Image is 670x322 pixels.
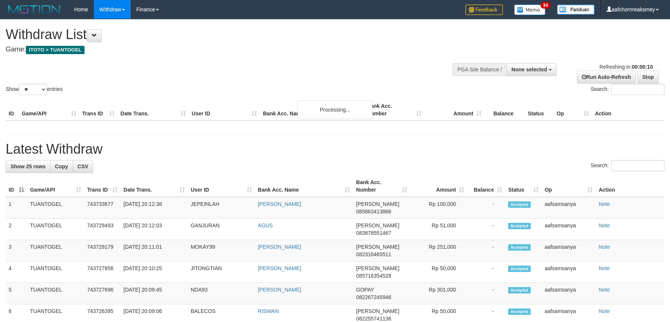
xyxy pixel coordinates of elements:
[188,175,255,197] th: User ID: activate to sort column ascending
[465,5,503,15] img: Feedback.jpg
[353,175,410,197] th: Bank Acc. Number: activate to sort column ascending
[508,244,531,251] span: Accepted
[542,262,596,283] td: aafsamsanya
[26,46,85,54] span: ITOTO > TUANTOGEL
[84,175,121,197] th: Trans ID: activate to sort column ascending
[258,222,273,228] a: AGUS
[55,163,68,169] span: Copy
[188,283,255,304] td: NDA93
[6,4,63,15] img: MOTION_logo.png
[27,219,84,240] td: TUANTOGEL
[467,219,505,240] td: -
[356,209,391,215] span: Copy 085863413866 to clipboard
[637,71,659,83] a: Stop
[6,240,27,262] td: 3
[599,287,610,293] a: Note
[84,219,121,240] td: 743729493
[188,219,255,240] td: GANJURAN
[542,175,596,197] th: Op: activate to sort column ascending
[410,240,467,262] td: Rp 251,000
[557,5,595,15] img: panduan.png
[599,265,610,271] a: Note
[6,99,19,121] th: ID
[592,99,664,121] th: Action
[508,287,531,293] span: Accepted
[599,64,653,70] span: Refreshing in:
[188,240,255,262] td: MOKAY99
[258,201,301,207] a: [PERSON_NAME]
[410,283,467,304] td: Rp 301,000
[121,197,188,219] td: [DATE] 20:12:38
[6,84,63,95] label: Show entries
[410,197,467,219] td: Rp 100,000
[467,240,505,262] td: -
[255,175,353,197] th: Bank Acc. Name: activate to sort column ascending
[84,240,121,262] td: 743729179
[453,63,507,76] div: PGA Site Balance /
[508,266,531,272] span: Accepted
[356,265,399,271] span: [PERSON_NAME]
[84,262,121,283] td: 743727856
[6,27,439,42] h1: Withdraw List
[6,175,27,197] th: ID: activate to sort column descending
[72,160,93,173] a: CSV
[599,244,610,250] a: Note
[508,223,531,229] span: Accepted
[121,283,188,304] td: [DATE] 20:09:45
[410,262,467,283] td: Rp 50,000
[258,287,301,293] a: [PERSON_NAME]
[542,240,596,262] td: aafsamsanya
[632,64,653,70] strong: 00:00:10
[27,175,84,197] th: Game/API: activate to sort column ascending
[542,219,596,240] td: aafsamsanya
[258,265,301,271] a: [PERSON_NAME]
[410,175,467,197] th: Amount: activate to sort column ascending
[121,175,188,197] th: Date Trans.: activate to sort column ascending
[27,262,84,283] td: TUANTOGEL
[424,99,485,121] th: Amount
[596,175,664,197] th: Action
[356,308,399,314] span: [PERSON_NAME]
[505,175,542,197] th: Status: activate to sort column ascending
[599,308,610,314] a: Note
[356,244,399,250] span: [PERSON_NAME]
[297,100,373,119] div: Processing...
[525,99,554,121] th: Status
[356,230,391,236] span: Copy 083878551467 to clipboard
[258,244,301,250] a: [PERSON_NAME]
[121,262,188,283] td: [DATE] 20:10:25
[188,262,255,283] td: JITONGTIAN
[6,283,27,304] td: 5
[540,2,551,9] span: 34
[84,283,121,304] td: 743727696
[79,99,118,121] th: Trans ID
[50,160,73,173] a: Copy
[356,273,391,279] span: Copy 085716354528 to clipboard
[77,163,88,169] span: CSV
[542,283,596,304] td: aafsamsanya
[19,84,47,95] select: Showentries
[356,222,399,228] span: [PERSON_NAME]
[84,197,121,219] td: 743733677
[611,84,664,95] input: Search:
[6,46,439,53] h4: Game:
[356,251,391,257] span: Copy 082316465511 to clipboard
[467,262,505,283] td: -
[356,316,391,322] span: Copy 082255741136 to clipboard
[356,294,391,300] span: Copy 082267245946 to clipboard
[6,262,27,283] td: 4
[27,283,84,304] td: TUANTOGEL
[599,201,610,207] a: Note
[6,142,664,157] h1: Latest Withdraw
[467,175,505,197] th: Balance: activate to sort column ascending
[118,99,189,121] th: Date Trans.
[514,5,546,15] img: Button%20Memo.svg
[364,99,424,121] th: Bank Acc. Number
[6,219,27,240] td: 2
[27,240,84,262] td: TUANTOGEL
[467,197,505,219] td: -
[512,67,547,73] span: None selected
[258,308,279,314] a: RISWAN
[508,308,531,315] span: Accepted
[19,99,79,121] th: Game/API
